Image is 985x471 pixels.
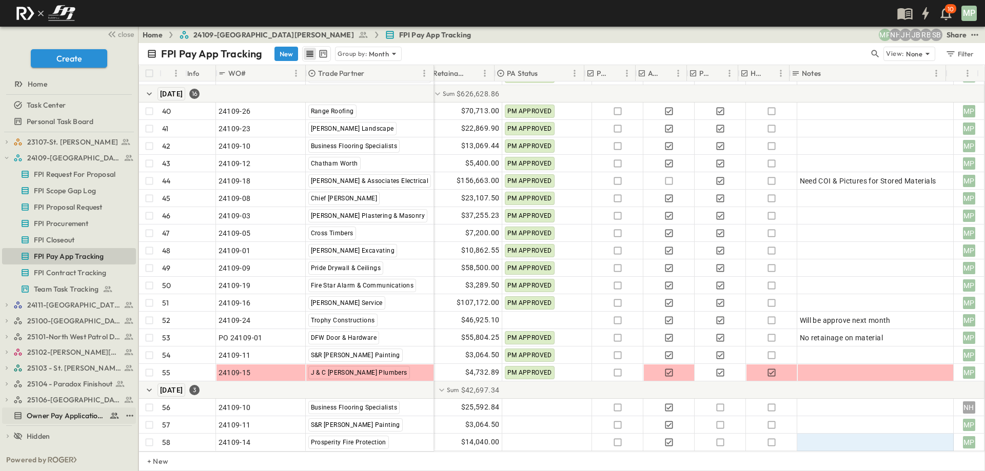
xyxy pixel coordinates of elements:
span: PM APPROVED [507,142,552,150]
p: 42 [162,141,170,151]
span: FPI Pay App Tracking [34,251,104,261]
span: FPI Closeout [34,235,74,245]
span: 24109-11 [219,420,251,430]
a: Task Center [2,98,134,112]
div: FPI Procurementtest [2,215,136,232]
p: 53 [162,333,170,343]
button: Menu [672,67,684,79]
div: Personal Task Boardtest [2,113,136,130]
span: Trophy Constructions [311,317,375,324]
span: Business Flooring Specialists [311,404,398,411]
span: $58,500.00 [461,262,500,274]
span: 25100-Vanguard Prep School [27,316,121,326]
span: $25,592.84 [461,401,500,413]
div: MP [963,279,975,292]
span: Need COI & Pictures for Stored Materials [800,176,936,186]
div: Nila Hutcheson (nhutcheson@fpibuilders.com) [889,29,901,41]
p: 10 [948,5,954,13]
p: PA Status [507,68,538,78]
button: Sort [540,68,551,79]
a: FPI Proposal Request [2,200,134,214]
span: S&R [PERSON_NAME] Painting [311,421,400,428]
a: FPI Request For Proposal [2,167,134,181]
p: None [906,49,922,59]
span: Team Task Tracking [34,284,98,294]
div: MP [963,122,975,135]
div: FPI Request For Proposaltest [2,166,136,182]
span: $3,064.50 [465,349,500,361]
span: PM APPROVED [507,264,552,272]
p: 44 [162,176,170,186]
a: 23107-St. [PERSON_NAME] [13,135,134,149]
span: 24109-03 [219,211,251,221]
span: FPI Pay App Tracking [399,30,471,40]
span: 24109-St. Teresa of Calcutta Parish Hall [27,153,121,163]
span: DFW Door & Hardware [311,334,377,341]
div: 25101-North West Patrol Divisiontest [2,329,136,345]
button: Sort [766,68,778,79]
div: 25106-St. Andrews Parking Lottest [2,392,136,408]
span: 24109-16 [219,298,251,308]
div: Monica Pruteanu (mpruteanu@fpibuilders.com) [879,29,891,41]
a: FPI Pay App Tracking [385,30,471,40]
span: PO 24109-01 [219,333,263,343]
span: 24109-10 [219,141,251,151]
span: $156,663.00 [457,175,499,187]
span: 23107-St. [PERSON_NAME] [27,137,118,147]
a: 24111-[GEOGRAPHIC_DATA] [13,298,134,312]
p: 47 [162,228,169,238]
div: FPI Pay App Trackingtest [2,248,136,264]
span: PM APPROVED [507,230,552,237]
button: Menu [479,67,491,79]
span: 24109-26 [219,106,251,116]
div: Owner Pay Application Trackingtest [2,407,136,424]
span: 24109-01 [219,245,251,256]
span: $626,628.86 [457,89,499,99]
span: 24109-23 [219,124,251,134]
span: Hidden [27,431,50,441]
span: J & C [PERSON_NAME] Plumbers [311,369,407,376]
span: Personal Task Board [27,116,93,127]
div: MP [963,157,975,170]
span: $3,064.50 [465,419,500,431]
p: 51 [162,298,169,308]
a: 25100-Vanguard Prep School [13,314,134,328]
div: MP [963,419,975,431]
span: FPI Contract Tracking [34,268,107,278]
div: # [160,65,185,81]
div: MP [963,192,975,204]
span: $13,069.44 [461,140,500,152]
span: Pride Drywall & Ceilings [311,264,381,272]
p: 54 [162,350,170,360]
span: Range Roofing [311,108,354,115]
button: Sort [366,68,378,79]
div: MP [961,6,977,21]
span: [PERSON_NAME] Landscape [311,125,394,132]
span: PM APPROVED [507,352,552,359]
p: 46 [162,211,170,221]
span: 24109-19 [219,280,251,291]
p: View: [886,48,904,59]
p: Group by: [338,49,367,59]
span: PM APPROVED [507,299,552,306]
p: 41 [162,124,168,134]
p: 58 [162,437,170,447]
button: Menu [961,67,974,79]
div: FPI Contract Trackingtest [2,264,136,281]
span: PM APPROVED [507,177,552,185]
span: Owner Pay Application Tracking [27,411,105,421]
button: test [124,409,136,422]
button: Menu [170,67,182,79]
div: 25102-Christ The Redeemer Anglican Churchtest [2,344,136,360]
p: Notes [802,68,821,78]
div: Filter [945,48,974,59]
span: Task Center [27,100,66,110]
span: $10,862.55 [461,244,500,256]
p: 50 [162,280,171,291]
span: 25101-North West Patrol Division [27,332,121,342]
span: PM APPROVED [507,160,552,167]
div: Info [187,59,200,88]
span: $23,107.50 [461,192,500,204]
button: Create [31,49,107,68]
button: kanban view [317,48,329,60]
